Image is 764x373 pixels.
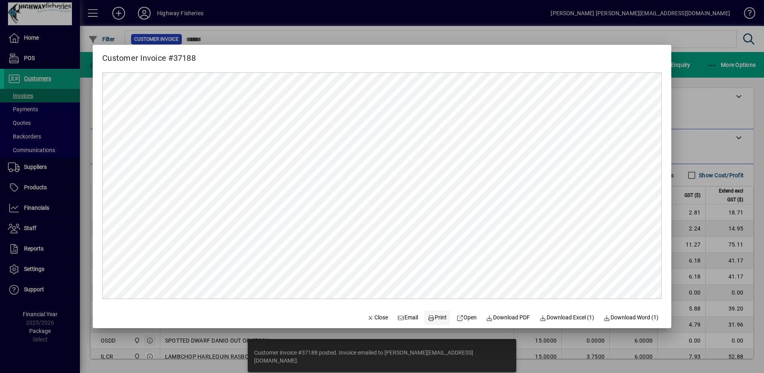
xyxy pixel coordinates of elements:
a: Open [453,311,480,325]
span: Download PDF [486,313,530,322]
h2: Customer Invoice #37188 [93,45,205,64]
span: Download Excel (1) [539,313,594,322]
button: Close [364,311,391,325]
a: Download PDF [483,311,533,325]
span: Print [428,313,447,322]
span: Close [367,313,388,322]
button: Download Word (1) [601,311,662,325]
button: Download Excel (1) [536,311,597,325]
span: Open [456,313,477,322]
button: Email [394,311,422,325]
span: Download Word (1) [604,313,659,322]
button: Print [424,311,450,325]
span: Email [398,313,418,322]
